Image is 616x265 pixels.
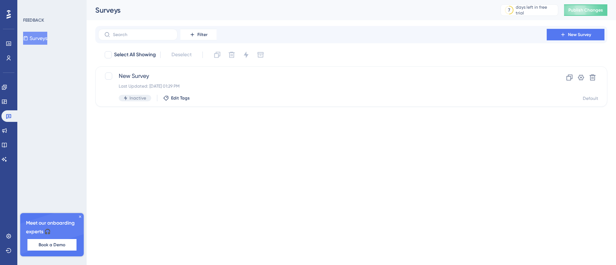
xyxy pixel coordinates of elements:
[197,32,207,37] span: Filter
[568,7,603,13] span: Publish Changes
[171,50,192,59] span: Deselect
[26,219,78,236] span: Meet our onboarding experts 🎧
[568,32,591,37] span: New Survey
[113,32,171,37] input: Search
[180,29,217,40] button: Filter
[39,242,65,248] span: Book a Demo
[23,17,44,23] div: FEEDBACK
[516,4,556,16] div: days left in free trial
[114,50,156,59] span: Select All Showing
[583,96,598,101] div: Default
[23,32,47,45] button: Surveys
[508,7,510,13] div: 7
[163,95,190,101] button: Edit Tags
[130,95,146,101] span: Inactive
[165,48,198,61] button: Deselect
[564,4,607,16] button: Publish Changes
[27,239,77,251] button: Book a Demo
[547,29,604,40] button: New Survey
[95,5,482,15] div: Surveys
[119,83,526,89] div: Last Updated: [DATE] 01:29 PM
[119,72,526,80] span: New Survey
[171,95,190,101] span: Edit Tags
